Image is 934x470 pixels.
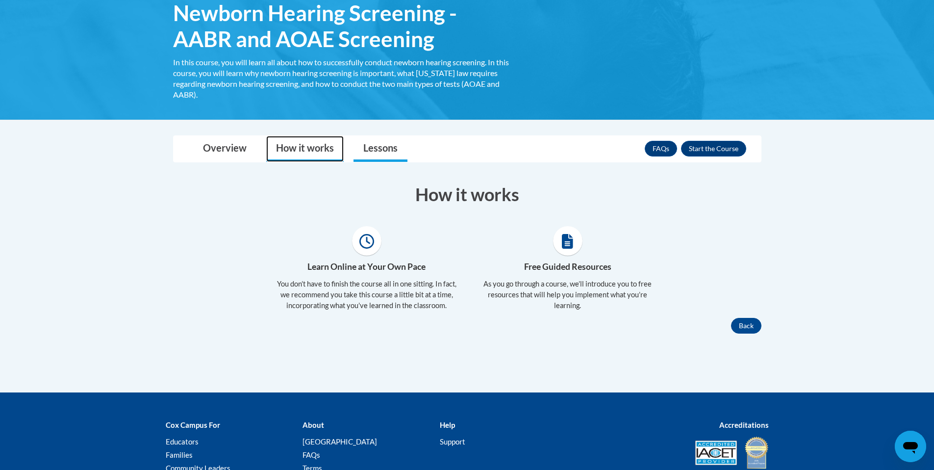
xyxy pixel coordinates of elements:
[440,420,455,429] b: Help
[303,420,324,429] b: About
[193,136,256,162] a: Overview
[166,450,193,459] a: Families
[645,141,677,157] a: FAQs
[274,261,460,273] h4: Learn Online at Your Own Pace
[303,450,320,459] a: FAQs
[475,261,661,273] h4: Free Guided Resources
[353,136,407,162] a: Lessons
[173,57,511,100] div: In this course, you will learn all about how to successfully conduct newborn hearing screening. I...
[731,318,761,334] button: Back
[475,279,661,311] p: As you go through a course, we’ll introduce you to free resources that will help you implement wh...
[274,279,460,311] p: You don’t have to finish the course all in one sitting. In fact, we recommend you take this cours...
[895,431,926,462] iframe: Button to launch messaging window
[744,436,769,470] img: IDA® Accredited
[719,420,769,429] b: Accreditations
[681,141,746,157] button: Enroll
[266,136,344,162] a: How it works
[166,437,199,446] a: Educators
[695,441,737,465] img: Accredited IACET® Provider
[303,437,377,446] a: [GEOGRAPHIC_DATA]
[173,182,761,207] h3: How it works
[166,420,220,429] b: Cox Campus For
[440,437,465,446] a: Support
